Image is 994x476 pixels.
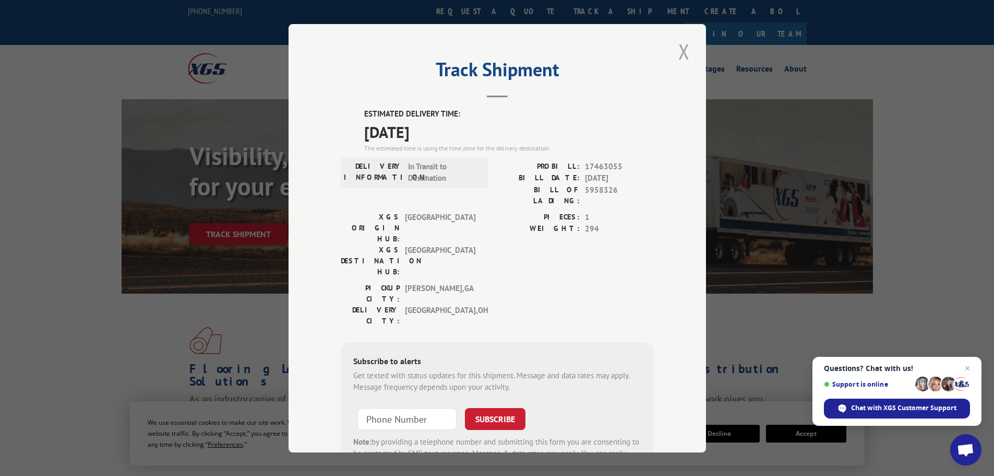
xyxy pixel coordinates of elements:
span: [DATE] [585,172,654,184]
h2: Track Shipment [341,62,654,82]
label: PROBILL: [497,160,580,172]
a: Open chat [950,434,981,466]
span: Chat with XGS Customer Support [851,403,956,413]
label: DELIVERY CITY: [341,304,400,326]
span: 5958326 [585,184,654,206]
label: XGS ORIGIN HUB: [341,211,400,244]
label: XGS DESTINATION HUB: [341,244,400,277]
span: [GEOGRAPHIC_DATA] [405,211,475,244]
button: SUBSCRIBE [465,408,525,429]
span: [DATE] [364,120,654,143]
label: ESTIMATED DELIVERY TIME: [364,108,654,120]
span: Chat with XGS Customer Support [824,399,970,419]
label: BILL OF LADING: [497,184,580,206]
span: Questions? Chat with us! [824,364,970,373]
div: Get texted with status updates for this shipment. Message and data rates may apply. Message frequ... [353,369,641,393]
button: Close modal [675,37,693,66]
span: [GEOGRAPHIC_DATA] [405,244,475,277]
span: Support is online [824,380,912,388]
label: WEIGHT: [497,223,580,235]
label: PIECES: [497,211,580,223]
div: The estimated time is using the time zone for the delivery destination. [364,143,654,153]
span: 294 [585,223,654,235]
label: BILL DATE: [497,172,580,184]
label: PICKUP CITY: [341,282,400,304]
label: DELIVERY INFORMATION: [344,160,403,184]
span: 1 [585,211,654,223]
span: [PERSON_NAME] , GA [405,282,475,304]
span: 17463055 [585,160,654,172]
span: In Transit to Destination [408,160,478,184]
input: Phone Number [357,408,457,429]
strong: Note: [353,436,372,446]
span: [GEOGRAPHIC_DATA] , OH [405,304,475,326]
div: Subscribe to alerts [353,354,641,369]
div: by providing a telephone number and submitting this form you are consenting to be contacted by SM... [353,436,641,471]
